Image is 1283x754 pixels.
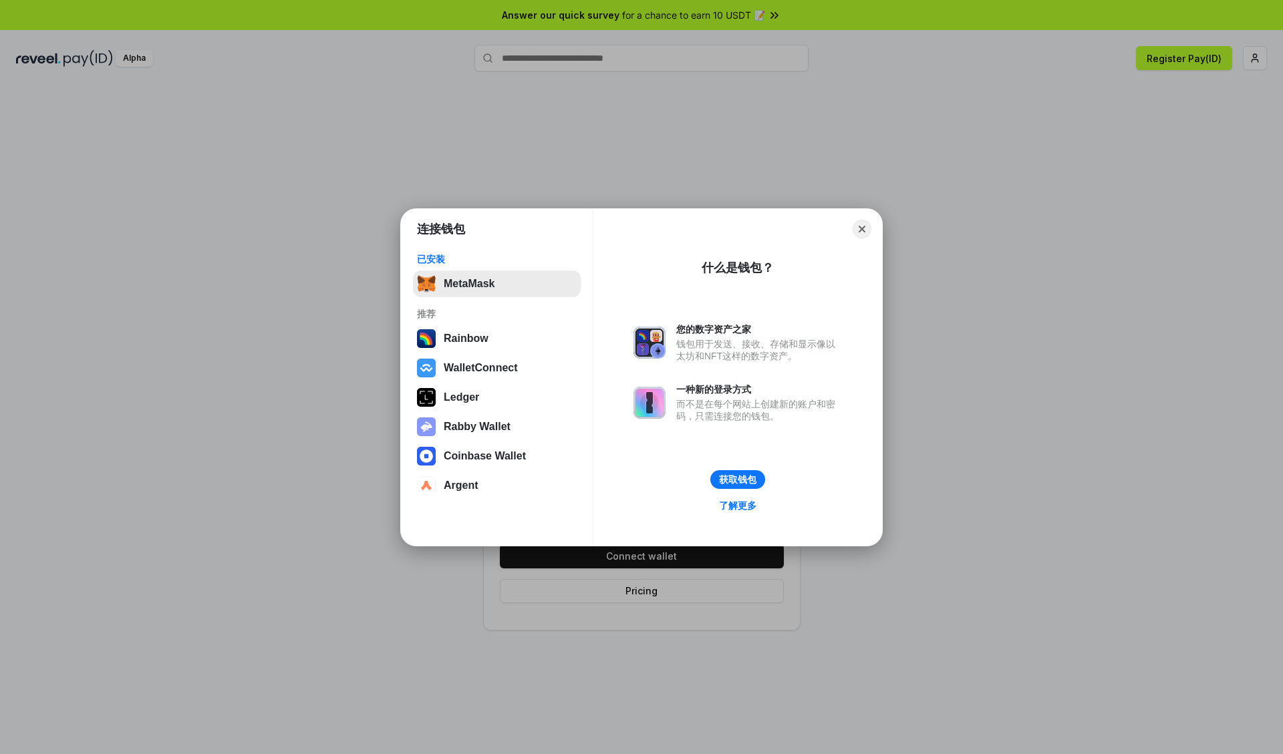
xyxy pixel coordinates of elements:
[444,278,494,290] div: MetaMask
[444,450,526,462] div: Coinbase Wallet
[633,327,666,359] img: svg+xml,%3Csvg%20xmlns%3D%22http%3A%2F%2Fwww.w3.org%2F2000%2Fsvg%22%20fill%3D%22none%22%20viewBox...
[444,421,511,433] div: Rabby Wallet
[417,476,436,495] img: svg+xml,%3Csvg%20width%3D%2228%22%20height%3D%2228%22%20viewBox%3D%220%200%2028%2028%22%20fill%3D...
[719,500,756,512] div: 了解更多
[417,359,436,377] img: svg+xml,%3Csvg%20width%3D%2228%22%20height%3D%2228%22%20viewBox%3D%220%200%2028%2028%22%20fill%3D...
[413,355,581,381] button: WalletConnect
[417,388,436,407] img: svg+xml,%3Csvg%20xmlns%3D%22http%3A%2F%2Fwww.w3.org%2F2000%2Fsvg%22%20width%3D%2228%22%20height%3...
[417,417,436,436] img: svg+xml,%3Csvg%20xmlns%3D%22http%3A%2F%2Fwww.w3.org%2F2000%2Fsvg%22%20fill%3D%22none%22%20viewBox...
[413,270,581,297] button: MetaMask
[413,443,581,469] button: Coinbase Wallet
[413,325,581,352] button: Rainbow
[710,470,765,489] button: 获取钱包
[633,387,666,419] img: svg+xml,%3Csvg%20xmlns%3D%22http%3A%2F%2Fwww.w3.org%2F2000%2Fsvg%22%20fill%3D%22none%22%20viewBox...
[444,480,478,492] div: Argent
[444,362,518,374] div: WalletConnect
[417,274,436,293] img: svg+xml,%3Csvg%20fill%3D%22none%22%20height%3D%2233%22%20viewBox%3D%220%200%2035%2033%22%20width%...
[676,383,842,395] div: 一种新的登录方式
[417,447,436,465] img: svg+xml,%3Csvg%20width%3D%2228%22%20height%3D%2228%22%20viewBox%3D%220%200%2028%2028%22%20fill%3D...
[702,260,774,276] div: 什么是钱包？
[676,323,842,335] div: 您的数字资产之家
[444,391,479,403] div: Ledger
[444,333,488,345] div: Rainbow
[417,329,436,348] img: svg+xml,%3Csvg%20width%3D%22120%22%20height%3D%22120%22%20viewBox%3D%220%200%20120%20120%22%20fil...
[719,474,756,486] div: 获取钱包
[711,497,764,514] a: 了解更多
[676,338,842,362] div: 钱包用于发送、接收、存储和显示像以太坊和NFT这样的数字资产。
[417,253,577,265] div: 已安装
[417,221,465,237] h1: 连接钱包
[413,413,581,440] button: Rabby Wallet
[417,308,577,320] div: 推荐
[413,384,581,411] button: Ledger
[413,472,581,499] button: Argent
[853,220,871,238] button: Close
[676,398,842,422] div: 而不是在每个网站上创建新的账户和密码，只需连接您的钱包。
